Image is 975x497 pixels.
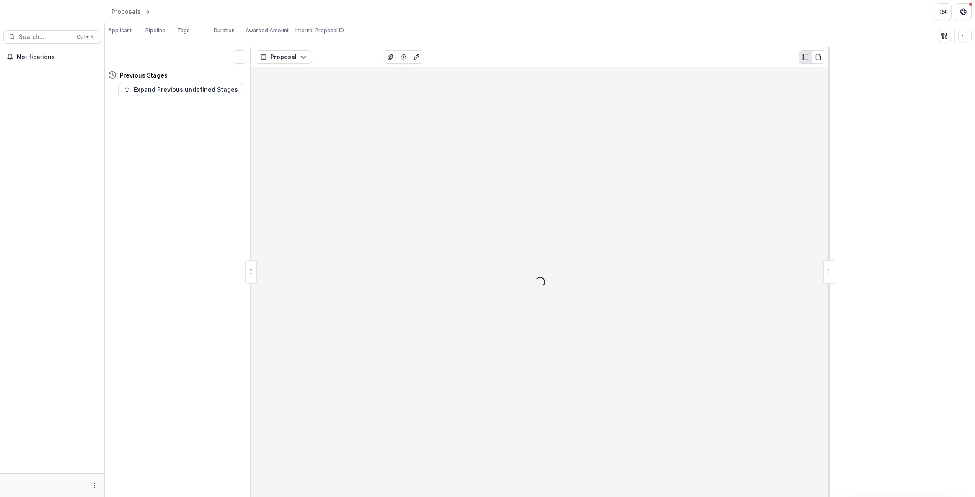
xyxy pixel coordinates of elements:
button: Toggle View Cancelled Tasks [233,50,246,64]
nav: breadcrumb [108,5,187,18]
p: Applicant [108,27,132,34]
button: More [89,480,99,490]
button: Get Help [955,3,972,20]
p: Tags [177,27,190,34]
span: Search... [19,34,72,41]
a: Proposals [108,5,144,18]
button: Search... [3,30,101,44]
button: Edit as form [410,50,423,64]
button: PDF view [812,50,825,64]
button: Expand Previous undefined Stages [118,83,243,96]
button: View Attached Files [384,50,397,64]
button: Notifications [3,50,101,64]
p: Awarded Amount [246,27,289,34]
p: Pipeline [145,27,166,34]
button: Proposal [255,50,312,64]
p: Duration [214,27,235,34]
p: Internal Proposal ID [295,27,344,34]
h4: Previous Stages [120,71,168,80]
div: Ctrl + K [75,32,96,41]
button: Partners [935,3,952,20]
button: Plaintext view [799,50,812,64]
span: Notifications [17,54,98,61]
div: Proposals [111,7,141,16]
